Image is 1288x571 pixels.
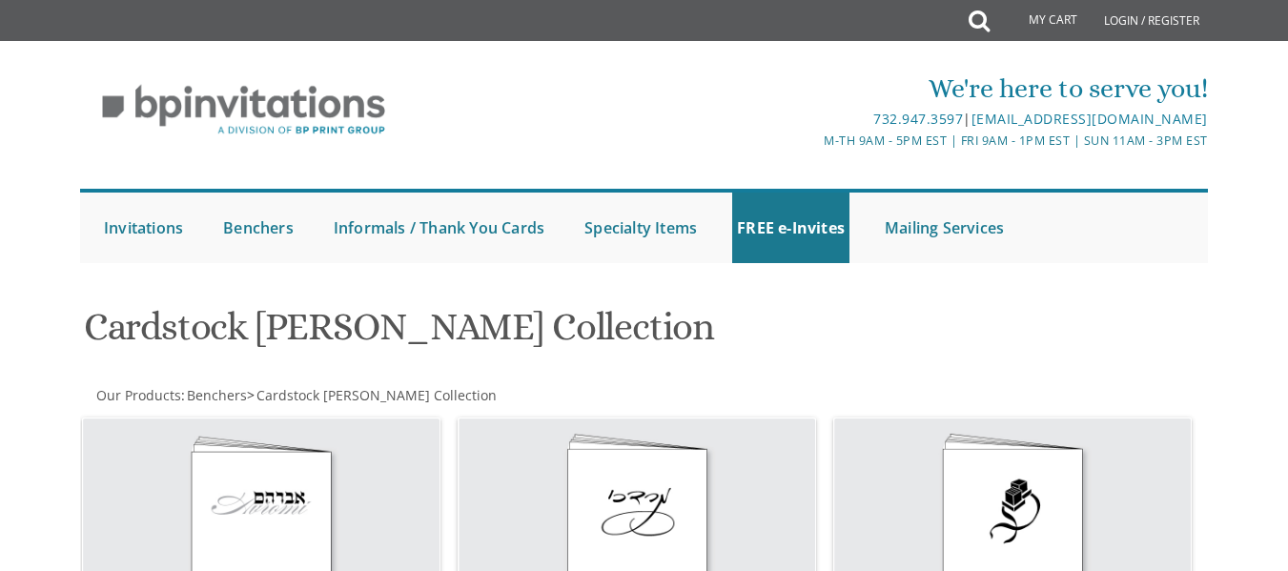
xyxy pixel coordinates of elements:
[94,386,181,404] a: Our Products
[80,71,407,150] img: BP Invitation Loft
[255,386,497,404] a: Cardstock [PERSON_NAME] Collection
[873,110,963,128] a: 732.947.3597
[84,306,822,362] h1: Cardstock [PERSON_NAME] Collection
[880,193,1009,263] a: Mailing Services
[457,131,1208,151] div: M-Th 9am - 5pm EST | Fri 9am - 1pm EST | Sun 11am - 3pm EST
[329,193,549,263] a: Informals / Thank You Cards
[732,193,849,263] a: FREE e-Invites
[187,386,247,404] span: Benchers
[457,108,1208,131] div: |
[99,193,188,263] a: Invitations
[580,193,702,263] a: Specialty Items
[80,386,644,405] div: :
[988,2,1091,40] a: My Cart
[457,70,1208,108] div: We're here to serve you!
[218,193,298,263] a: Benchers
[256,386,497,404] span: Cardstock [PERSON_NAME] Collection
[185,386,247,404] a: Benchers
[247,386,497,404] span: >
[971,110,1208,128] a: [EMAIL_ADDRESS][DOMAIN_NAME]
[1208,495,1269,552] iframe: chat widget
